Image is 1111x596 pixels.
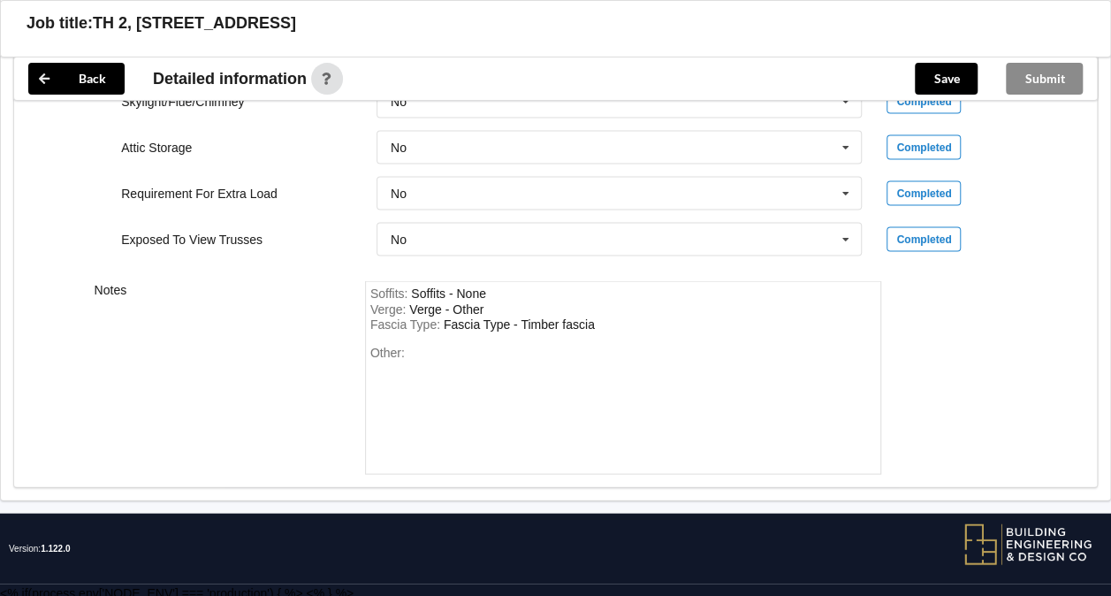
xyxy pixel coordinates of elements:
[409,302,483,317] div: Verge
[365,281,882,475] form: notes-field
[82,281,353,475] div: Notes
[28,63,125,95] button: Back
[391,187,407,200] div: No
[391,141,407,154] div: No
[153,71,307,87] span: Detailed information
[93,13,296,34] h3: TH 2, [STREET_ADDRESS]
[370,287,411,301] span: Soffits :
[121,233,263,247] label: Exposed To View Trusses
[915,63,978,95] button: Save
[887,135,961,160] div: Completed
[963,523,1093,567] img: BEDC logo
[370,302,409,317] span: Verge :
[27,13,93,34] h3: Job title:
[9,514,71,585] span: Version:
[887,89,961,114] div: Completed
[887,181,961,206] div: Completed
[121,187,278,201] label: Requirement For Extra Load
[411,287,486,301] div: Soffits
[121,141,192,155] label: Attic Storage
[370,317,444,332] span: Fascia Type :
[121,95,244,109] label: Skylight/Flue/Chimney
[444,317,595,332] div: FasciaType
[391,96,407,108] div: No
[370,346,405,360] span: Other:
[887,227,961,252] div: Completed
[391,233,407,246] div: No
[41,544,70,554] span: 1.122.0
